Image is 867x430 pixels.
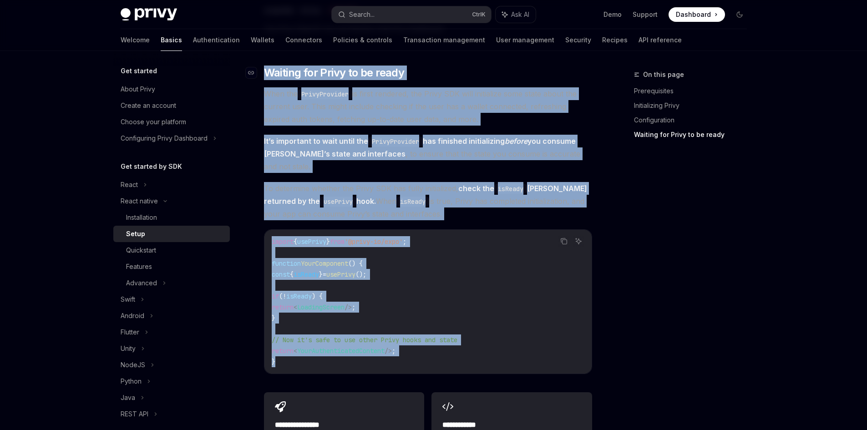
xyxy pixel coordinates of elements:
button: Copy the contents from the code block [558,235,570,247]
span: YourComponent [301,259,348,268]
a: Dashboard [669,7,725,22]
div: Android [121,310,144,321]
img: dark logo [121,8,177,21]
a: Recipes [602,29,628,51]
button: Search...CtrlK [332,6,491,23]
h5: Get started [121,66,157,76]
a: Welcome [121,29,150,51]
div: Java [121,392,135,403]
div: Installation [126,212,157,223]
span: isReady [294,270,319,278]
a: Setup [113,226,230,242]
span: /> [345,303,352,311]
span: } [272,358,275,366]
span: Waiting for Privy to be ready [264,66,405,80]
span: import [272,238,294,246]
a: Basics [161,29,182,51]
div: Python [121,376,142,387]
span: Ctrl K [472,11,486,18]
span: = [323,270,326,278]
span: ( [279,292,283,300]
h5: Get started by SDK [121,161,182,172]
div: Setup [126,228,145,239]
code: PrivyProvider [368,137,423,147]
div: Unity [121,343,136,354]
a: Navigate to header [246,66,264,80]
a: Transaction management [403,29,485,51]
span: LoadingScreen [297,303,345,311]
a: Authentication [193,29,240,51]
span: return [272,347,294,355]
span: On this page [643,69,684,80]
div: Advanced [126,278,157,288]
button: Toggle dark mode [732,7,747,22]
span: // Now it's safe to use other Privy hooks and state [272,336,457,344]
div: Search... [349,9,375,20]
span: } [326,238,330,246]
div: REST API [121,409,148,420]
code: isReady [396,197,429,207]
span: const [272,270,290,278]
span: isReady [286,292,312,300]
a: User management [496,29,554,51]
div: Swift [121,294,135,305]
span: '@privy-io/expo' [345,238,403,246]
span: usePrivy [297,238,326,246]
code: usePrivy [320,197,356,207]
a: Policies & controls [333,29,392,51]
div: NodeJS [121,359,145,370]
span: ; [392,347,395,355]
span: YourAuthenticatedContent [297,347,385,355]
div: About Privy [121,84,155,95]
div: React [121,179,138,190]
button: Ask AI [573,235,584,247]
span: < [294,303,297,311]
div: Choose your platform [121,116,186,127]
em: before [505,137,527,146]
a: API reference [639,29,682,51]
span: ) { [312,292,323,300]
div: Flutter [121,327,139,338]
div: Quickstart [126,245,156,256]
a: Configuration [634,113,754,127]
code: isReady [494,184,527,194]
span: function [272,259,301,268]
span: () { [348,259,363,268]
span: ; [403,238,406,246]
a: Wallets [251,29,274,51]
span: return [272,303,294,311]
a: Security [565,29,591,51]
span: if [272,292,279,300]
a: Features [113,258,230,275]
span: from [330,238,345,246]
a: Prerequisites [634,84,754,98]
a: Connectors [285,29,322,51]
div: Configuring Privy Dashboard [121,133,208,144]
span: ; [352,303,355,311]
a: Create an account [113,97,230,114]
div: Create an account [121,100,176,111]
div: Features [126,261,152,272]
span: To determine whether the Privy SDK has fully initialized, When is true, Privy has completed initi... [264,182,592,220]
a: Initializing Privy [634,98,754,113]
span: { [294,238,297,246]
span: /> [385,347,392,355]
strong: It’s important to wait until the has finished initializing you consume [PERSON_NAME]’s state and ... [264,137,576,158]
span: When the is first rendered, the Privy SDK will initialize some state about the current user. This... [264,87,592,126]
span: ! [283,292,286,300]
a: Installation [113,209,230,226]
div: React native [121,196,158,207]
span: } [319,270,323,278]
a: Quickstart [113,242,230,258]
a: Demo [603,10,622,19]
span: { [290,270,294,278]
span: < [294,347,297,355]
code: PrivyProvider [298,89,352,99]
a: About Privy [113,81,230,97]
a: Choose your platform [113,114,230,130]
a: Waiting for Privy to be ready [634,127,754,142]
a: Support [633,10,658,19]
span: } [272,314,275,322]
span: Dashboard [676,10,711,19]
span: usePrivy [326,270,355,278]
